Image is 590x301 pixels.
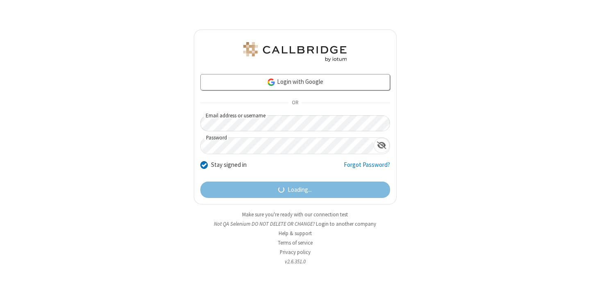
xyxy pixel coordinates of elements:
[267,78,276,87] img: google-icon.png
[200,182,390,198] button: Loading...
[288,185,312,195] span: Loading...
[194,220,397,228] li: Not QA Selenium DO NOT DELETE OR CHANGE?
[194,258,397,265] li: v2.6.351.0
[201,138,374,154] input: Password
[374,138,390,153] div: Show password
[211,160,247,170] label: Stay signed in
[200,74,390,90] a: Login with Google
[200,115,390,131] input: Email address or username
[288,97,302,109] span: OR
[278,239,313,246] a: Terms of service
[242,42,348,62] img: QA Selenium DO NOT DELETE OR CHANGE
[279,230,312,237] a: Help & support
[344,160,390,176] a: Forgot Password?
[570,280,584,295] iframe: Chat
[316,220,376,228] button: Login to another company
[242,211,348,218] a: Make sure you're ready with our connection test
[280,249,311,256] a: Privacy policy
